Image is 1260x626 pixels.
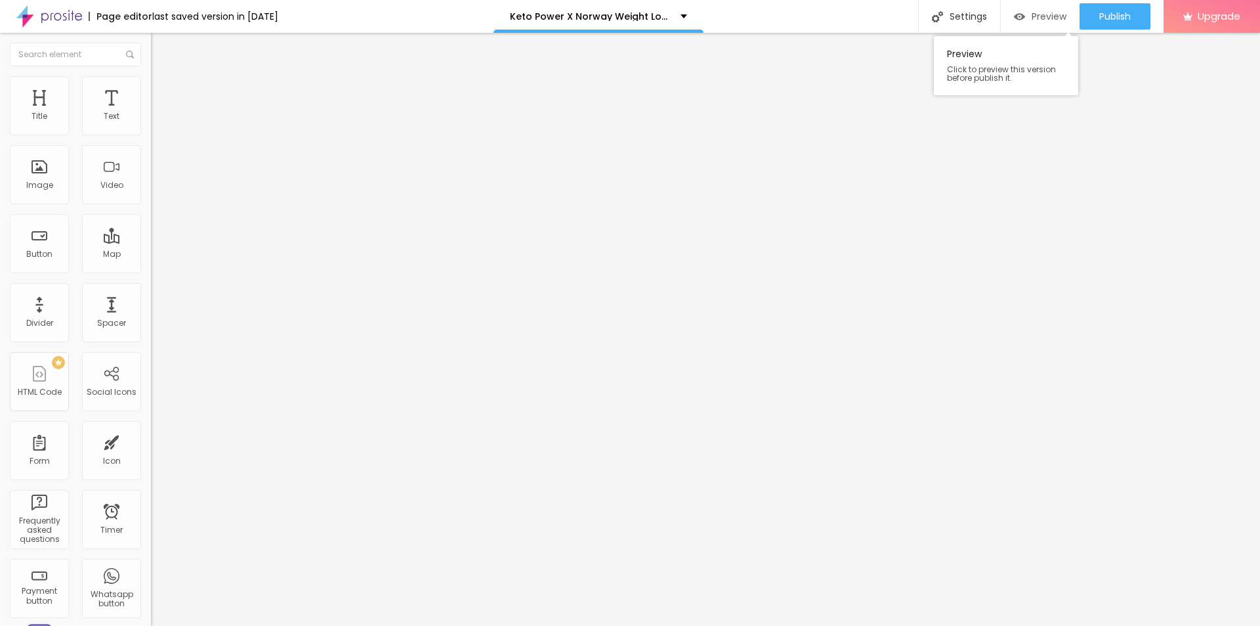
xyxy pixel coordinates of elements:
div: Preview [934,36,1078,95]
span: Preview [1032,11,1066,22]
div: Icon [103,457,121,466]
div: Form [30,457,50,466]
div: Text [104,112,119,121]
div: Frequently asked questions [13,516,65,545]
div: Map [103,250,121,259]
div: Page editor [89,12,152,21]
img: Icone [126,51,134,58]
span: Upgrade [1198,11,1240,22]
div: Video [100,181,123,190]
input: Search element [10,43,141,66]
p: Keto Power X Norway Weight Loss Fat Burner Pills [510,12,671,21]
span: Publish [1099,11,1131,22]
img: Icone [932,11,943,22]
div: Divider [26,319,53,328]
iframe: Editor [151,33,1260,626]
div: last saved version in [DATE] [152,12,278,21]
div: Spacer [97,319,126,328]
span: Click to preview this version before publish it. [947,65,1065,82]
button: Preview [1001,3,1080,30]
div: Timer [100,525,123,535]
div: HTML Code [18,388,62,397]
div: Whatsapp button [85,590,137,609]
div: Title [31,112,47,121]
button: Publish [1080,3,1150,30]
div: Social Icons [87,388,136,397]
div: Button [26,250,52,259]
img: view-1.svg [1014,11,1025,22]
div: Payment button [13,587,65,606]
div: Image [26,181,53,190]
